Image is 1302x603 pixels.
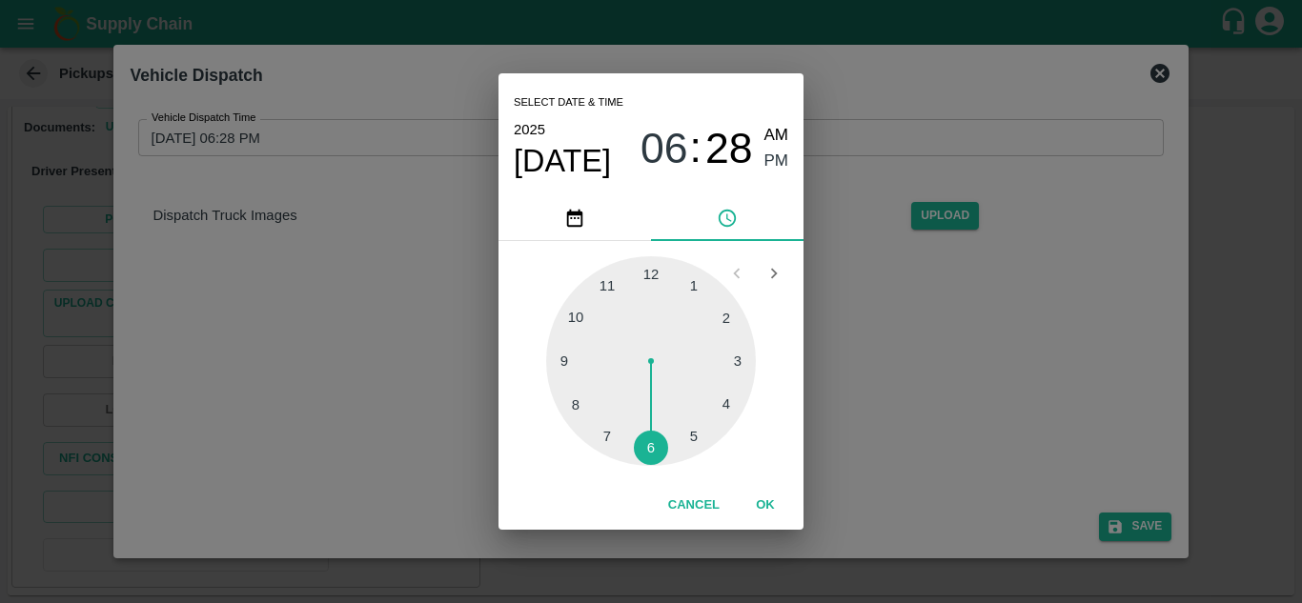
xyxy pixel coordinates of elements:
[641,124,688,173] span: 06
[514,117,545,142] button: 2025
[514,142,611,180] button: [DATE]
[705,124,753,173] span: 28
[764,149,789,174] button: PM
[705,123,753,173] button: 28
[641,123,688,173] button: 06
[764,123,789,149] button: AM
[651,195,804,241] button: pick time
[498,195,651,241] button: pick date
[756,255,792,291] button: Open next view
[735,489,796,522] button: OK
[690,123,702,173] span: :
[514,89,623,117] span: Select date & time
[661,489,727,522] button: Cancel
